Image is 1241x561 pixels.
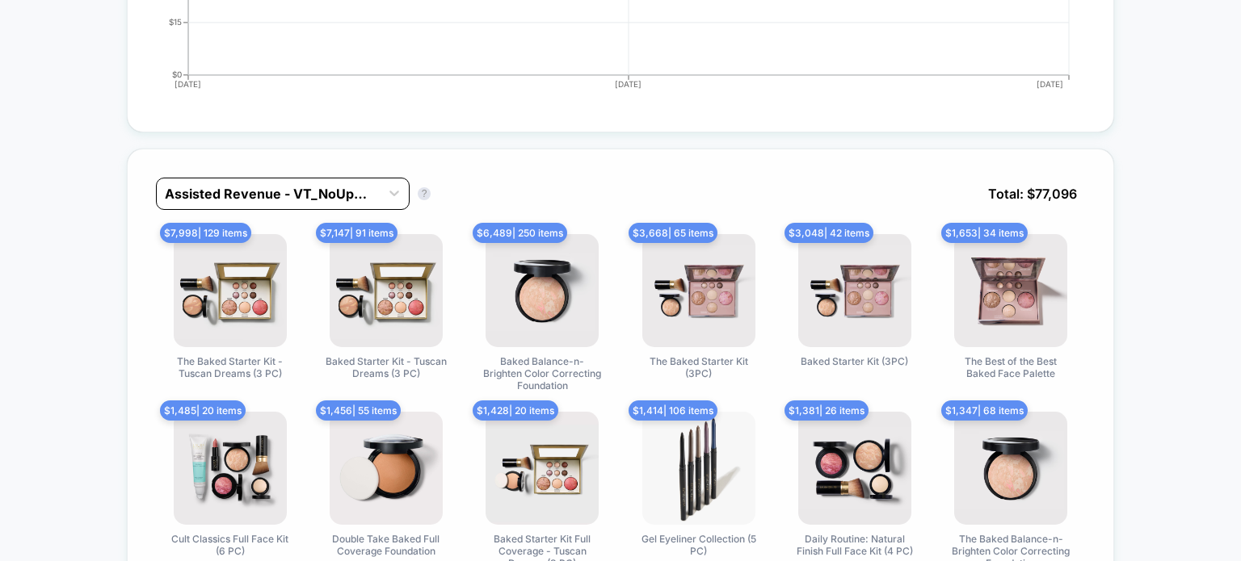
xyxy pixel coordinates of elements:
img: Baked Starter Kit - Tuscan Dreams (3 PC) [330,234,443,347]
span: $ 1,347 | 68 items [941,400,1028,421]
tspan: [DATE] [1037,79,1064,89]
img: The Baked Starter Kit (3PC) [642,234,755,347]
img: Double Take Baked Full Coverage Foundation [330,412,443,525]
tspan: $15 [169,17,182,27]
span: The Baked Starter Kit (3PC) [638,355,759,379]
span: Gel Eyeliner Collection (5 PC) [638,533,759,557]
span: Baked Starter Kit - Tuscan Dreams (3 PC) [326,355,447,379]
img: Baked Starter Kit (3PC) [798,234,911,347]
span: $ 3,668 | 65 items [629,223,717,243]
span: $ 1,456 | 55 items [316,400,401,421]
img: The Baked Starter Kit - Tuscan Dreams (3 PC) [174,234,287,347]
span: $ 7,998 | 129 items [160,223,251,243]
img: Cult Classics Full Face Kit (6 PC) [174,412,287,525]
span: $ 1,381 | 26 items [785,400,869,421]
span: The Baked Starter Kit - Tuscan Dreams (3 PC) [170,355,291,379]
img: Baked Starter Kit Full Coverage - Tuscan Dreams (3 PC) [486,412,599,525]
img: The Baked Balance-n-Brighten Color Correcting Foundation [954,412,1067,525]
tspan: $0 [172,69,182,79]
span: Daily Routine: Natural Finish Full Face Kit (4 PC) [794,533,915,557]
span: $ 6,489 | 250 items [473,223,567,243]
span: $ 1,414 | 106 items [629,400,717,421]
img: Daily Routine: Natural Finish Full Face Kit (4 PC) [798,412,911,525]
img: Baked Balance-n-Brighten Color Correcting Foundation [486,234,599,347]
span: $ 3,048 | 42 items [785,223,873,243]
span: Cult Classics Full Face Kit (6 PC) [170,533,291,557]
span: $ 1,485 | 20 items [160,400,246,421]
tspan: [DATE] [175,79,201,89]
span: $ 1,428 | 20 items [473,400,558,421]
span: The Best of the Best Baked Face Palette [950,355,1071,379]
span: Double Take Baked Full Coverage Foundation [326,533,447,557]
button: ? [418,187,431,200]
tspan: [DATE] [616,79,642,89]
span: Total: $ 77,096 [980,178,1085,210]
span: $ 1,653 | 34 items [941,223,1028,243]
span: $ 7,147 | 91 items [316,223,398,243]
span: Baked Starter Kit (3PC) [801,355,908,367]
img: The Best of the Best Baked Face Palette [954,234,1067,347]
img: Gel Eyeliner Collection (5 PC) [642,412,755,525]
span: Baked Balance-n-Brighten Color Correcting Foundation [482,355,603,391]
